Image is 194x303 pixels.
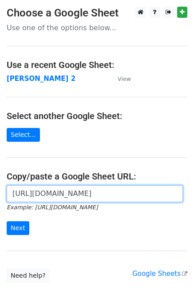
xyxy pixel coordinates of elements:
[132,270,187,278] a: Google Sheets
[118,76,131,82] small: View
[150,260,194,303] iframe: Chat Widget
[7,60,187,70] h4: Use a recent Google Sheet:
[7,185,183,202] input: Paste your Google Sheet URL here
[7,269,50,283] a: Need help?
[7,128,40,142] a: Select...
[7,75,75,83] a: [PERSON_NAME] 2
[7,204,98,211] small: Example: [URL][DOMAIN_NAME]
[7,221,29,235] input: Next
[7,171,187,182] h4: Copy/paste a Google Sheet URL:
[7,23,187,32] p: Use one of the options below...
[109,75,131,83] a: View
[7,111,187,121] h4: Select another Google Sheet:
[7,7,187,20] h3: Choose a Google Sheet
